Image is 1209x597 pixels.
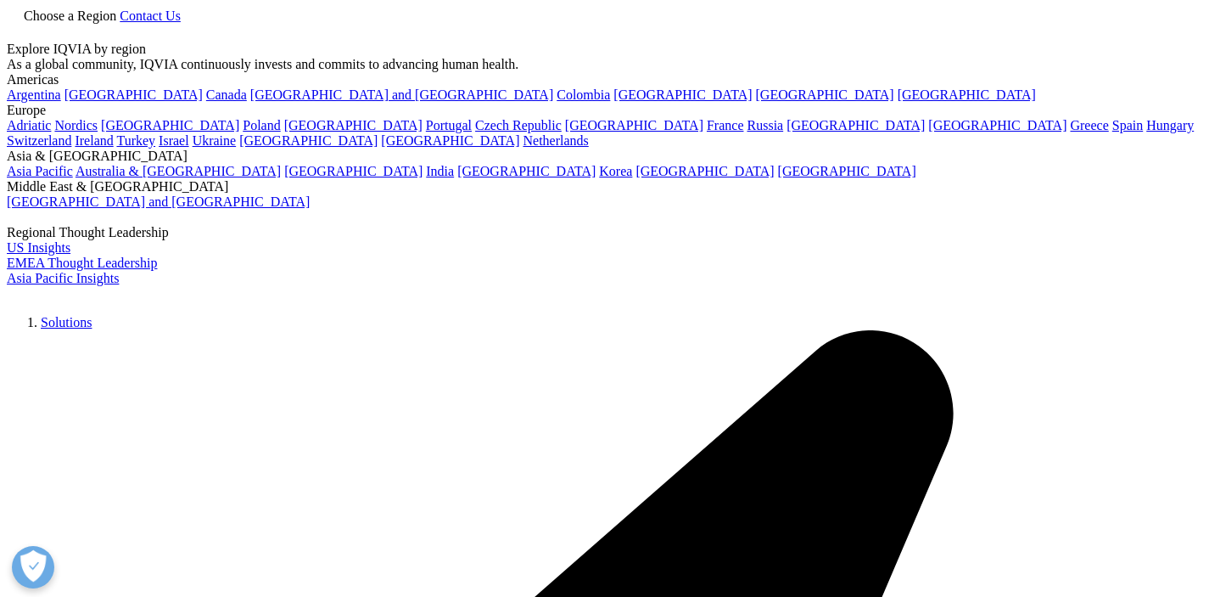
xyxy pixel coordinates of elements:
[565,118,703,132] a: [GEOGRAPHIC_DATA]
[7,225,1202,240] div: Regional Thought Leadership
[928,118,1066,132] a: [GEOGRAPHIC_DATA]
[786,118,925,132] a: [GEOGRAPHIC_DATA]
[284,118,423,132] a: [GEOGRAPHIC_DATA]
[457,164,596,178] a: [GEOGRAPHIC_DATA]
[898,87,1036,102] a: [GEOGRAPHIC_DATA]
[54,118,98,132] a: Nordics
[756,87,894,102] a: [GEOGRAPHIC_DATA]
[7,194,310,209] a: [GEOGRAPHIC_DATA] and [GEOGRAPHIC_DATA]
[426,118,472,132] a: Portugal
[7,256,157,270] a: EMEA Thought Leadership
[426,164,454,178] a: India
[1146,118,1194,132] a: Hungary
[7,87,61,102] a: Argentina
[747,118,784,132] a: Russia
[284,164,423,178] a: [GEOGRAPHIC_DATA]
[64,87,203,102] a: [GEOGRAPHIC_DATA]
[707,118,744,132] a: France
[1112,118,1143,132] a: Spain
[7,118,51,132] a: Adriatic
[7,164,73,178] a: Asia Pacific
[613,87,752,102] a: [GEOGRAPHIC_DATA]
[557,87,610,102] a: Colombia
[239,133,378,148] a: [GEOGRAPHIC_DATA]
[7,42,1202,57] div: Explore IQVIA by region
[159,133,189,148] a: Israel
[193,133,237,148] a: Ukraine
[12,546,54,589] button: Abrir preferências
[24,8,116,23] span: Choose a Region
[7,149,1202,164] div: Asia & [GEOGRAPHIC_DATA]
[7,240,70,255] a: US Insights
[116,133,155,148] a: Turkey
[120,8,181,23] a: Contact Us
[7,57,1202,72] div: As a global community, IQVIA continuously invests and commits to advancing human health.
[75,133,113,148] a: Ireland
[7,271,119,285] a: Asia Pacific Insights
[250,87,553,102] a: [GEOGRAPHIC_DATA] and [GEOGRAPHIC_DATA]
[76,164,281,178] a: Australia & [GEOGRAPHIC_DATA]
[41,315,92,329] a: Solutions
[101,118,239,132] a: [GEOGRAPHIC_DATA]
[635,164,774,178] a: [GEOGRAPHIC_DATA]
[475,118,562,132] a: Czech Republic
[243,118,280,132] a: Poland
[206,87,247,102] a: Canada
[381,133,519,148] a: [GEOGRAPHIC_DATA]
[7,133,71,148] a: Switzerland
[778,164,916,178] a: [GEOGRAPHIC_DATA]
[7,103,1202,118] div: Europe
[7,179,1202,194] div: Middle East & [GEOGRAPHIC_DATA]
[7,72,1202,87] div: Americas
[599,164,632,178] a: Korea
[523,133,588,148] a: Netherlands
[1070,118,1108,132] a: Greece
